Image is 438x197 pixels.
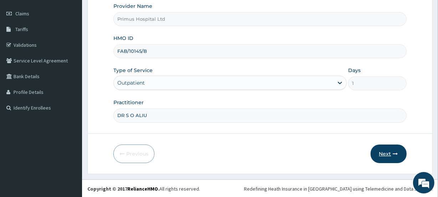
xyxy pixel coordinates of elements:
[15,26,28,32] span: Tariffs
[113,35,133,42] label: HMO ID
[113,44,406,58] input: Enter HMO ID
[113,145,154,163] button: Previous
[113,99,144,106] label: Practitioner
[348,67,361,74] label: Days
[244,185,433,192] div: Redefining Heath Insurance in [GEOGRAPHIC_DATA] using Telemedicine and Data Science!
[15,10,29,17] span: Claims
[113,67,153,74] label: Type of Service
[113,2,152,10] label: Provider Name
[371,145,407,163] button: Next
[127,186,158,192] a: RelianceHMO
[117,79,145,86] div: Outpatient
[87,186,159,192] strong: Copyright © 2017 .
[113,108,406,122] input: Enter Name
